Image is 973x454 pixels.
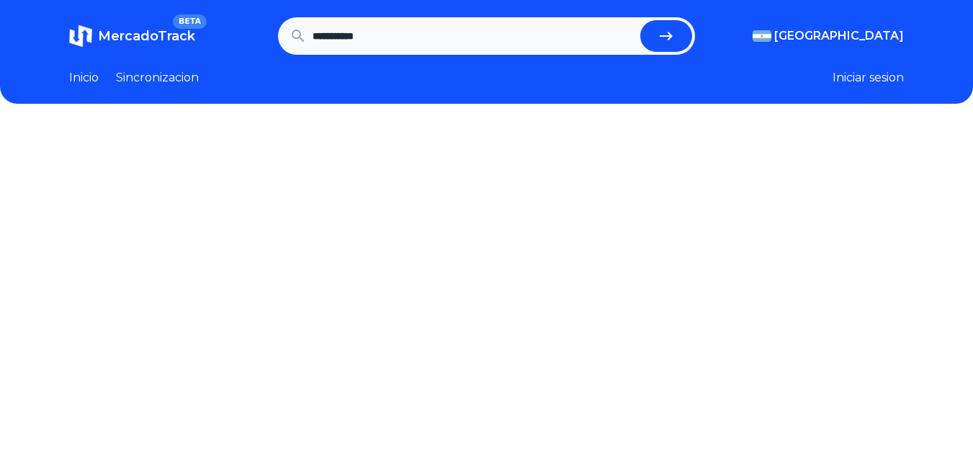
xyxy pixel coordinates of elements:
[753,30,771,42] img: Argentina
[69,69,99,86] a: Inicio
[69,25,195,48] a: MercadoTrackBETA
[98,28,195,44] span: MercadoTrack
[753,27,904,45] button: [GEOGRAPHIC_DATA]
[116,69,199,86] a: Sincronizacion
[774,27,904,45] span: [GEOGRAPHIC_DATA]
[833,69,904,86] button: Iniciar sesion
[69,25,92,48] img: MercadoTrack
[173,14,207,29] span: BETA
